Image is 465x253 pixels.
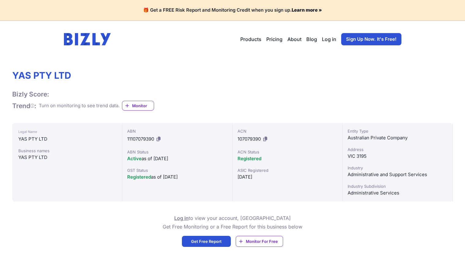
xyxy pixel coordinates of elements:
[266,36,282,43] a: Pricing
[238,136,261,142] span: 107079390
[191,238,222,244] span: Get Free Report
[348,134,448,142] div: Australian Private Company
[348,189,448,197] div: Administrative Services
[341,33,401,45] a: Sign Up Now. It's Free!
[238,128,338,134] div: ACN
[348,183,448,189] div: Industry Subdivision
[238,156,261,161] span: Registered
[127,149,227,155] div: ABN Status
[18,154,116,161] div: YAS PTY LTD
[12,90,49,98] h1: Bizly Score:
[348,146,448,153] div: Address
[127,173,227,181] div: as of [DATE]
[238,167,338,173] div: ASIC Registered
[18,148,116,154] div: Business names
[182,236,231,247] a: Get Free Report
[174,215,189,221] a: Log in
[127,174,151,180] span: Registered
[132,103,154,109] span: Monitor
[236,236,283,247] a: Monitor For Free
[39,102,120,109] div: Turn on monitoring to see trend data.
[12,102,36,110] h1: Trend :
[240,36,261,43] button: Products
[306,36,317,43] a: Blog
[122,101,154,111] a: Monitor
[163,214,302,231] p: to view your account, [GEOGRAPHIC_DATA] Get Free Monitoring or a Free Report for this business below
[7,7,458,13] h4: 🎁 Get a FREE Risk Report and Monitoring Credit when you sign up.
[127,128,227,134] div: ABN
[348,153,448,160] div: VIC 3195
[238,173,338,181] div: [DATE]
[348,165,448,171] div: Industry
[348,128,448,134] div: Entity Type
[127,155,227,162] div: as of [DATE]
[348,171,448,178] div: Administrative and Support Services
[12,70,154,81] h1: YAS PTY LTD
[18,135,116,143] div: YAS PTY LTD
[246,238,278,244] span: Monitor For Free
[238,149,338,155] div: ACN Status
[322,36,336,43] a: Log in
[127,167,227,173] div: GST Status
[127,136,154,142] span: 11107079390
[18,128,116,135] div: Legal Name
[287,36,301,43] a: About
[127,156,142,161] span: Active
[292,7,322,13] a: Learn more »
